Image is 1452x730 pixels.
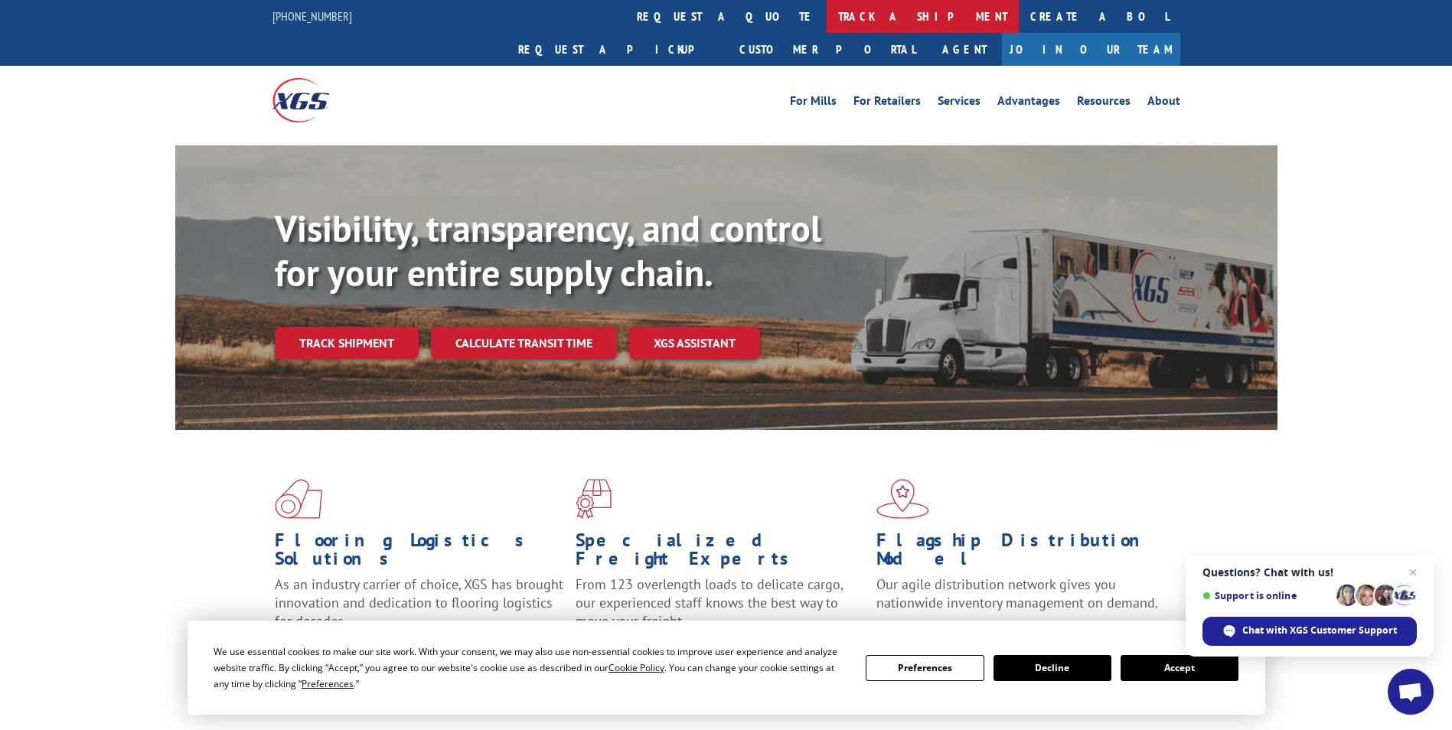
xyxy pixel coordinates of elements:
[275,479,322,519] img: xgs-icon-total-supply-chain-intelligence-red
[1121,655,1238,681] button: Accept
[1202,617,1417,646] div: Chat with XGS Customer Support
[1388,669,1434,715] div: Open chat
[994,655,1111,681] button: Decline
[1242,624,1397,637] span: Chat with XGS Customer Support
[938,95,981,112] a: Services
[275,575,563,630] span: As an industry carrier of choice, XGS has brought innovation and dedication to flooring logistics...
[507,33,728,66] a: Request a pickup
[1002,33,1180,66] a: Join Our Team
[997,95,1060,112] a: Advantages
[1404,563,1422,582] span: Close chat
[1202,566,1417,578] span: Questions? Chat with us!
[876,531,1166,575] h1: Flagship Distribution Model
[302,677,354,690] span: Preferences
[576,575,865,644] p: From 123 overlength loads to delicate cargo, our experienced staff knows the best way to move you...
[576,531,865,575] h1: Specialized Freight Experts
[790,95,837,112] a: For Mills
[853,95,921,112] a: For Retailers
[214,644,847,692] div: We use essential cookies to make our site work. With your consent, we may also use non-essential ...
[1202,590,1331,601] span: Support is online
[866,655,984,681] button: Preferences
[431,327,617,360] a: Calculate transit time
[876,479,929,519] img: xgs-icon-flagship-distribution-model-red
[188,621,1265,715] div: Cookie Consent Prompt
[629,327,760,360] a: XGS ASSISTANT
[927,33,1002,66] a: Agent
[728,33,927,66] a: Customer Portal
[275,531,564,575] h1: Flooring Logistics Solutions
[275,204,821,296] b: Visibility, transparency, and control for your entire supply chain.
[876,575,1158,611] span: Our agile distribution network gives you nationwide inventory management on demand.
[1147,95,1180,112] a: About
[576,479,612,519] img: xgs-icon-focused-on-flooring-red
[275,327,419,359] a: Track shipment
[609,661,664,674] span: Cookie Policy
[272,8,352,24] a: [PHONE_NUMBER]
[1077,95,1131,112] a: Resources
